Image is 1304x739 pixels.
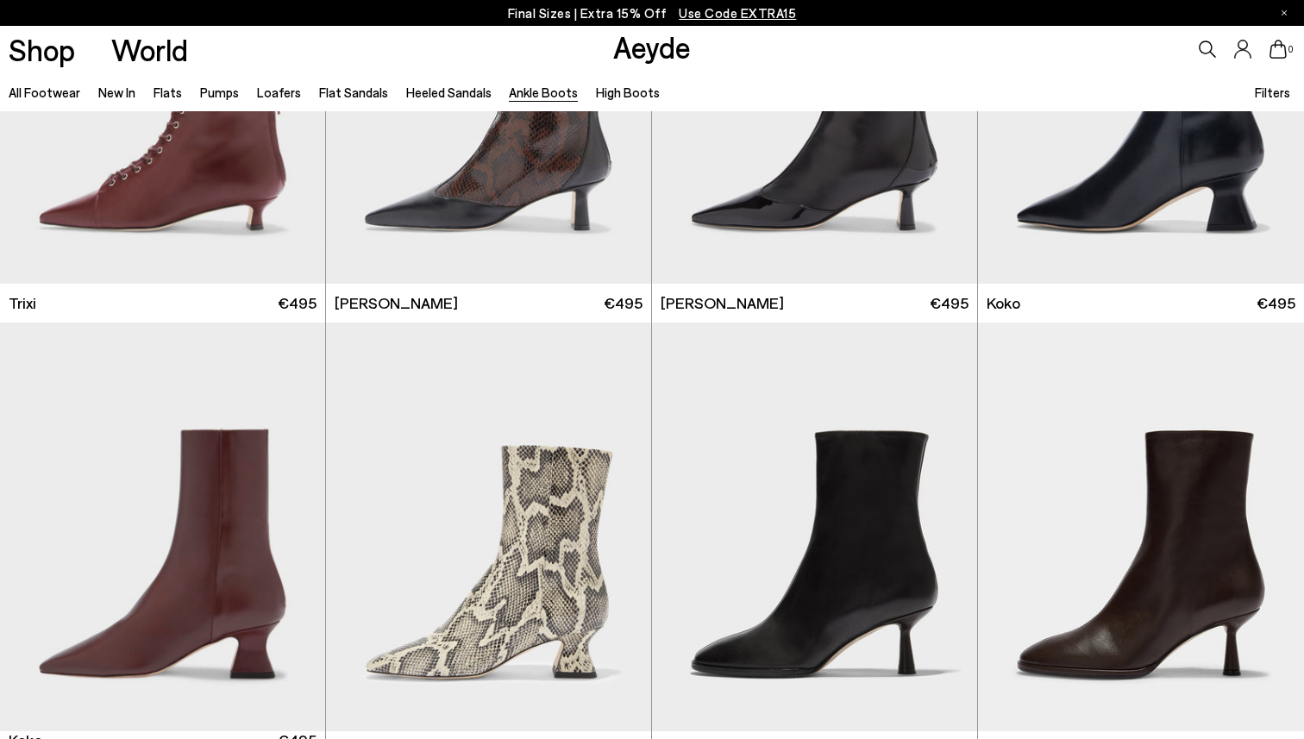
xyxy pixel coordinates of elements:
span: [PERSON_NAME] [661,292,784,314]
a: 0 [1270,40,1287,59]
a: New In [98,85,135,100]
a: [PERSON_NAME] €495 [652,284,977,323]
span: Trixi [9,292,36,314]
a: Ankle Boots [509,85,578,100]
span: Navigate to /collections/ss25-final-sizes [679,5,796,21]
a: Aeyde [613,28,691,65]
span: [PERSON_NAME] [335,292,458,314]
a: Flats [154,85,182,100]
a: Pumps [200,85,239,100]
a: High Boots [596,85,660,100]
span: €495 [930,292,969,314]
a: Shop [9,34,75,65]
a: Loafers [257,85,301,100]
span: 0 [1287,45,1295,54]
span: Koko [987,292,1020,314]
img: Koko Regal Heel Boots [326,323,651,731]
span: Filters [1255,85,1290,100]
p: Final Sizes | Extra 15% Off [508,3,797,24]
span: €495 [1257,292,1295,314]
span: €495 [278,292,317,314]
img: Dorothy Soft Sock Boots [652,323,977,731]
a: Flat Sandals [319,85,388,100]
a: Heeled Sandals [406,85,492,100]
a: [PERSON_NAME] €495 [326,284,651,323]
a: Koko €495 [978,284,1304,323]
img: Dorothy Soft Sock Boots [978,323,1304,731]
a: World [111,34,188,65]
a: All Footwear [9,85,80,100]
span: €495 [604,292,643,314]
